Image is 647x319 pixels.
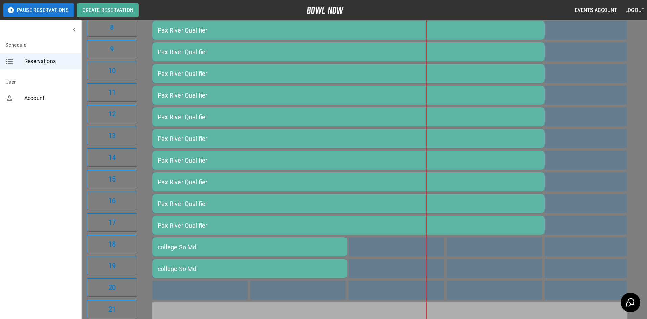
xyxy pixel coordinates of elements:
[108,109,116,120] h6: 12
[158,92,539,99] div: Pax River Qualifier
[108,304,116,315] h6: 21
[77,3,139,17] button: Create Reservation
[108,130,116,141] h6: 13
[158,222,539,229] div: Pax River Qualifier
[158,70,539,77] div: Pax River Qualifier
[158,178,539,186] div: Pax River Qualifier
[108,195,116,206] h6: 16
[108,239,116,250] h6: 18
[623,4,647,17] button: Logout
[108,282,116,293] h6: 20
[108,174,116,185] h6: 15
[24,94,76,102] span: Account
[108,260,116,271] h6: 19
[3,3,74,17] button: Pause Reservations
[108,152,116,163] h6: 14
[158,200,539,207] div: Pax River Qualifier
[108,87,116,98] h6: 11
[108,217,116,228] h6: 17
[158,157,539,164] div: Pax River Qualifier
[158,27,539,34] div: Pax River Qualifier
[158,113,539,121] div: Pax River Qualifier
[110,22,114,33] h6: 8
[158,243,342,251] div: college So Md
[158,265,342,272] div: college So Md
[110,44,114,55] h6: 9
[572,4,620,17] button: Events Account
[158,135,539,142] div: Pax River Qualifier
[24,57,76,65] span: Reservations
[307,7,344,14] img: logo
[158,48,539,56] div: Pax River Qualifier
[108,65,116,76] h6: 10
